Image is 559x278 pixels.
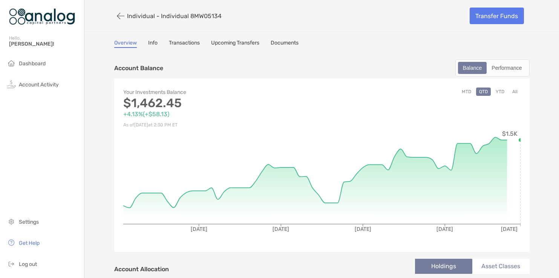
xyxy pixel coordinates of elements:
div: segmented control [455,59,530,77]
img: get-help icon [7,238,16,247]
p: Account Balance [114,63,163,73]
span: Get Help [19,240,40,246]
img: Zoe Logo [9,3,75,30]
tspan: $1.5K [502,130,518,137]
button: QTD [476,88,491,96]
span: Log out [19,261,37,267]
a: Overview [114,40,137,48]
button: MTD [459,88,474,96]
div: Balance [459,63,486,73]
span: Settings [19,219,39,225]
div: Performance [487,63,526,73]
img: household icon [7,58,16,68]
a: Upcoming Transfers [211,40,259,48]
span: [PERSON_NAME]! [9,41,80,47]
tspan: [DATE] [190,226,207,232]
img: activity icon [7,80,16,89]
span: Account Activity [19,81,59,88]
tspan: [DATE] [436,226,453,232]
a: Info [148,40,158,48]
a: Transactions [169,40,200,48]
img: settings icon [7,217,16,226]
tspan: [DATE] [273,226,289,232]
a: Transfer Funds [470,8,524,24]
tspan: [DATE] [354,226,371,232]
span: Dashboard [19,60,46,67]
p: Your Investments Balance [123,88,322,97]
button: All [509,88,521,96]
h4: Account Allocation [114,266,169,273]
img: logout icon [7,259,16,268]
p: Individual - Individual 8MW05134 [127,12,222,20]
p: As of [DATE] at 2:30 PM ET [123,120,322,130]
li: Holdings [415,259,472,274]
button: YTD [493,88,507,96]
a: Documents [271,40,299,48]
p: $1,462.45 [123,98,322,108]
tspan: [DATE] [501,226,517,232]
p: +4.13% ( +$58.13 ) [123,109,322,119]
li: Asset Classes [472,259,530,274]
